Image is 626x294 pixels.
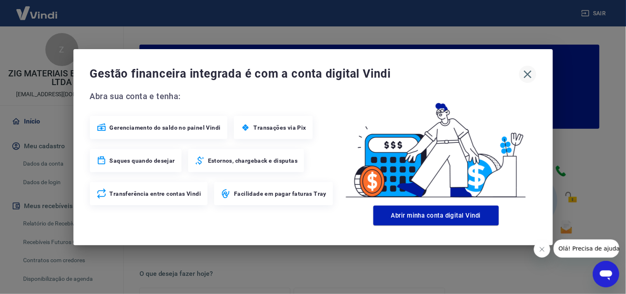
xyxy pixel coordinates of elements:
iframe: Fechar mensagem [534,241,550,258]
span: Facilidade em pagar faturas Tray [234,190,326,198]
button: Abrir minha conta digital Vindi [373,206,499,225]
span: Olá! Precisa de ajuda? [5,6,69,12]
span: Estornos, chargeback e disputas [208,156,298,165]
span: Transferência entre contas Vindi [110,190,201,198]
img: Good Billing [336,90,536,202]
span: Transações via Pix [254,123,306,132]
iframe: Mensagem da empresa [554,239,619,258]
span: Abra sua conta e tenha: [90,90,336,103]
span: Saques quando desejar [110,156,175,165]
iframe: Botão para abrir a janela de mensagens [593,261,619,287]
span: Gerenciamento do saldo no painel Vindi [110,123,221,132]
span: Gestão financeira integrada é com a conta digital Vindi [90,66,519,82]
